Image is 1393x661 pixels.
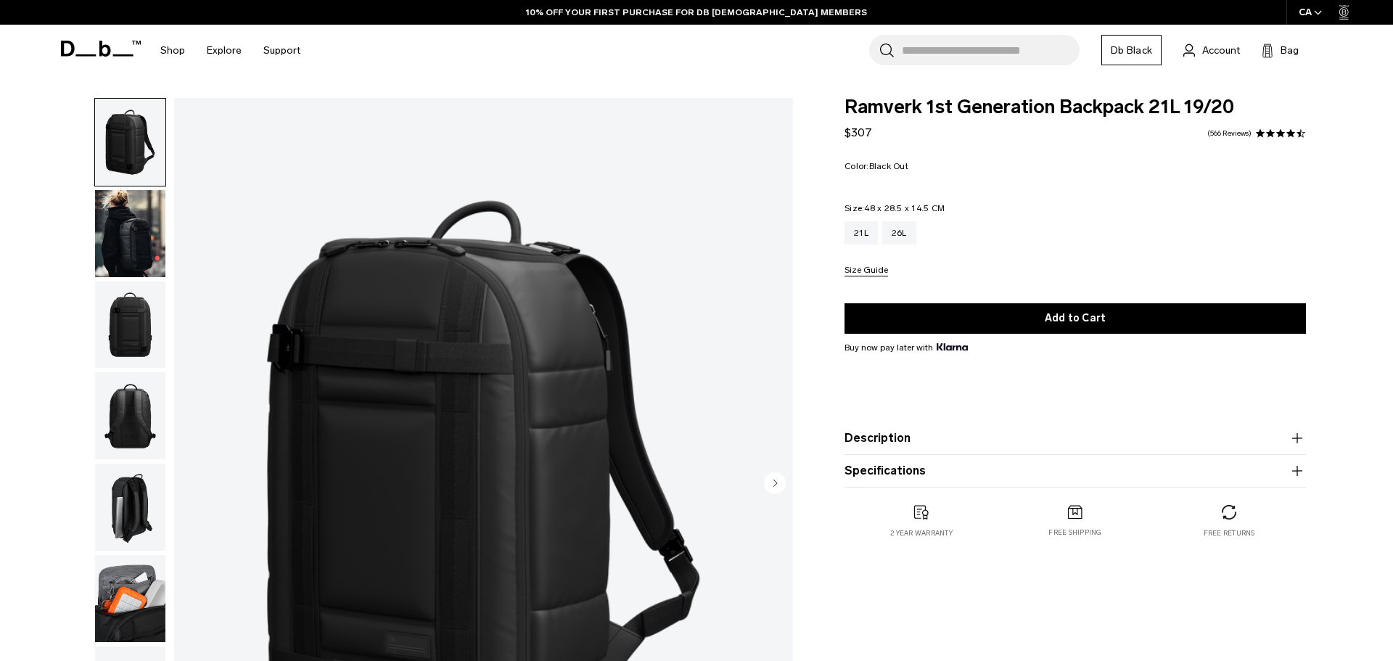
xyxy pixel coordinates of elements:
[864,203,945,213] span: 48 x 28.5 x 14.5 CM
[94,281,166,369] button: TheRamverk21LBackpack-11_967ec856-27b8-4b19-bd64-78cbaeb20301.png
[1202,43,1240,58] span: Account
[845,303,1306,334] button: Add to Cart
[845,462,1306,480] button: Specifications
[845,204,945,213] legend: Size:
[890,528,953,538] p: 2 year warranty
[160,25,185,76] a: Shop
[1101,35,1162,65] a: Db Black
[1183,41,1240,59] a: Account
[95,464,165,551] img: TheRamverk21LBackpack-8_27576d3b-9933-47ee-be55-eec6de7e57f5.png
[95,190,165,277] img: Ramverk_21L__hallvardkolltveit_la_black_02757-Edit.jpg
[1207,130,1252,137] a: 566 reviews
[263,25,300,76] a: Support
[845,221,878,245] a: 21L
[95,555,165,642] img: TheRamverk21LBackpack-7_c251b1ae-4290-40a9-8a41-bfba503088f4.png
[95,372,165,459] img: TheRamverk21LBackpack-10_625bcb16-e626-4e73-949e-97152c95f957.png
[1262,41,1299,59] button: Bag
[845,341,968,354] span: Buy now pay later with
[1048,527,1101,538] p: Free shipping
[94,463,166,551] button: TheRamverk21LBackpack-8_27576d3b-9933-47ee-be55-eec6de7e57f5.png
[207,25,242,76] a: Explore
[526,6,867,19] a: 10% OFF YOUR FIRST PURCHASE FOR DB [DEMOGRAPHIC_DATA] MEMBERS
[1281,43,1299,58] span: Bag
[937,343,968,350] img: {"height" => 20, "alt" => "Klarna"}
[94,98,166,186] button: TheRamverk21LBackpack-245E01_c3ec8037-9fa7-4afb-a143-5228d96d50b6.png
[845,266,888,276] button: Size Guide
[845,98,1306,117] span: Ramverk 1st Generation Backpack 21L 19/20
[149,25,311,76] nav: Main Navigation
[869,161,908,171] span: Black Out
[845,126,872,139] span: $307
[845,430,1306,447] button: Description
[94,371,166,460] button: TheRamverk21LBackpack-10_625bcb16-e626-4e73-949e-97152c95f957.png
[94,189,166,278] button: Ramverk_21L__hallvardkolltveit_la_black_02757-Edit.jpg
[94,554,166,643] button: TheRamverk21LBackpack-7_c251b1ae-4290-40a9-8a41-bfba503088f4.png
[95,99,165,186] img: TheRamverk21LBackpack-245E01_c3ec8037-9fa7-4afb-a143-5228d96d50b6.png
[95,282,165,369] img: TheRamverk21LBackpack-11_967ec856-27b8-4b19-bd64-78cbaeb20301.png
[882,221,916,245] a: 26L
[764,472,786,496] button: Next slide
[1204,528,1255,538] p: Free returns
[845,162,908,171] legend: Color:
